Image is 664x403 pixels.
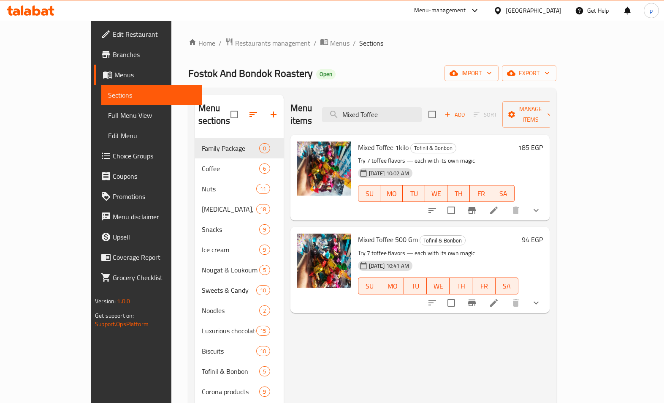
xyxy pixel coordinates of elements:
[94,24,202,44] a: Edit Restaurant
[195,240,284,260] div: Ice cream9
[366,262,412,270] span: [DATE] 10:41 AM
[188,64,313,83] span: Fostok And Bondok Roastery
[114,70,195,80] span: Menus
[202,285,257,295] span: Sweets & Candy
[259,387,270,397] div: items
[260,246,269,254] span: 9
[358,278,381,294] button: SU
[430,280,446,292] span: WE
[260,266,269,274] span: 5
[202,163,260,174] span: Coffee
[202,387,260,397] div: Corona products
[362,280,378,292] span: SU
[411,143,456,153] span: Tofinil & Bonbon
[502,101,559,128] button: Manage items
[260,226,269,234] span: 9
[257,327,269,335] span: 15
[297,142,351,196] img: Mixed Toffee 1kilo
[522,234,543,245] h6: 94 EGP
[202,224,260,234] span: Snacks
[113,232,195,242] span: Upsell
[113,29,195,39] span: Edit Restaurant
[108,110,195,120] span: Full Menu View
[472,278,495,294] button: FR
[263,104,284,125] button: Add section
[404,278,427,294] button: TU
[101,105,202,125] a: Full Menu View
[366,169,412,177] span: [DATE] 10:02 AM
[420,236,465,245] span: Tofinil & Bonbon
[95,296,116,307] span: Version:
[506,200,526,221] button: delete
[444,65,499,81] button: import
[113,151,195,161] span: Choice Groups
[259,224,270,234] div: items
[492,185,515,202] button: SA
[407,280,423,292] span: TU
[94,207,202,227] a: Menu disclaimer
[260,307,269,315] span: 2
[358,248,518,259] p: Try 7 toffee flavors — each with its own magic
[101,125,202,146] a: Edit Menu
[330,38,350,48] span: Menus
[202,245,260,255] div: Ice cream
[257,205,269,213] span: 18
[496,188,511,200] span: SA
[414,5,466,16] div: Menu-management
[202,326,257,336] span: Luxurious chocolate
[257,347,269,355] span: 10
[314,38,317,48] li: /
[202,204,257,214] span: [MEDICAL_DATA], Nuts
[195,158,284,179] div: Coffee6
[195,138,284,158] div: Family Package0
[256,184,270,194] div: items
[509,104,552,125] span: Manage items
[95,319,149,329] a: Support.OpsPlatform
[506,293,526,313] button: delete
[422,293,442,313] button: sort-choices
[451,188,466,200] span: TH
[259,163,270,174] div: items
[443,110,466,120] span: Add
[359,38,383,48] span: Sections
[113,171,195,181] span: Coupons
[385,280,401,292] span: MO
[428,188,444,200] span: WE
[468,108,502,121] span: Select section first
[94,44,202,65] a: Branches
[195,280,284,300] div: Sweets & Candy10
[297,234,351,288] img: Mixed Toffee 500 Gm
[113,212,195,222] span: Menu disclaimer
[113,252,195,262] span: Coverage Report
[260,165,269,173] span: 6
[94,146,202,166] a: Choice Groups
[94,267,202,288] a: Grocery Checklist
[195,361,284,381] div: Tofinil & Bonbon5
[225,38,310,49] a: Restaurants management
[202,366,260,376] span: Tofinil & Bonbon
[256,204,270,214] div: items
[113,191,195,201] span: Promotions
[316,69,336,79] div: Open
[526,293,546,313] button: show more
[476,280,492,292] span: FR
[260,368,269,376] span: 5
[260,144,269,152] span: 0
[259,245,270,255] div: items
[316,71,336,78] span: Open
[442,294,460,312] span: Select to update
[195,199,284,219] div: [MEDICAL_DATA], Nuts18
[195,179,284,199] div: Nuts11
[202,305,260,316] div: Noodles
[94,247,202,267] a: Coverage Report
[425,185,447,202] button: WE
[502,65,556,81] button: export
[202,143,260,153] span: Family Package
[499,280,515,292] span: SA
[410,143,456,153] div: Tofinil & Bonbon
[403,185,425,202] button: TU
[362,188,377,200] span: SU
[108,131,195,141] span: Edit Menu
